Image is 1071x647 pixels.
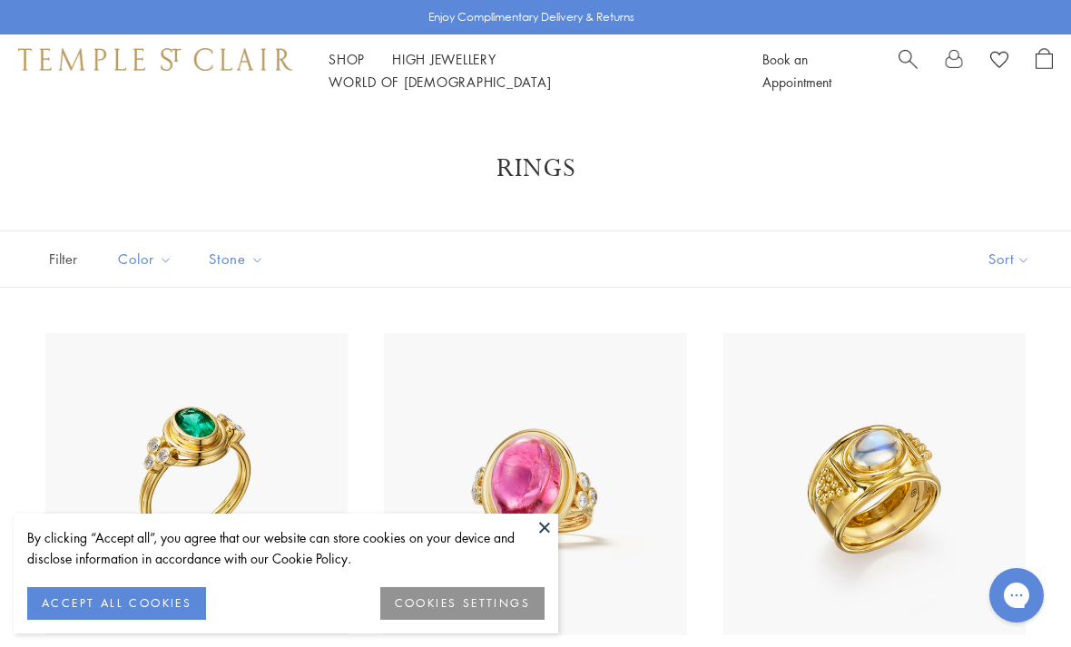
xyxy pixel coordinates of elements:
[899,48,918,93] a: Search
[73,152,998,185] h1: Rings
[27,527,545,569] div: By clicking “Accept all”, you agree that our website can store cookies on your device and disclos...
[18,48,292,70] img: Temple St. Clair
[990,48,1008,75] a: View Wishlist
[723,333,1026,635] img: 18K Pyramid Band Ring
[329,50,365,68] a: ShopShop
[392,50,496,68] a: High JewelleryHigh Jewellery
[27,587,206,620] button: ACCEPT ALL COOKIES
[195,239,278,279] button: Stone
[428,8,634,26] p: Enjoy Complimentary Delivery & Returns
[109,248,186,270] span: Color
[200,248,278,270] span: Stone
[380,587,545,620] button: COOKIES SETTINGS
[329,73,551,91] a: World of [DEMOGRAPHIC_DATA]World of [DEMOGRAPHIC_DATA]
[104,239,186,279] button: Color
[1036,48,1053,93] a: Open Shopping Bag
[384,333,686,635] img: 18K Pink Tourmaline Classic Temple Ring
[948,231,1071,287] button: Show sort by
[762,50,831,91] a: Book an Appointment
[329,48,722,93] nav: Main navigation
[45,333,348,635] img: 18K Emerald Classic Temple Ring
[980,562,1053,629] iframe: Gorgias live chat messenger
